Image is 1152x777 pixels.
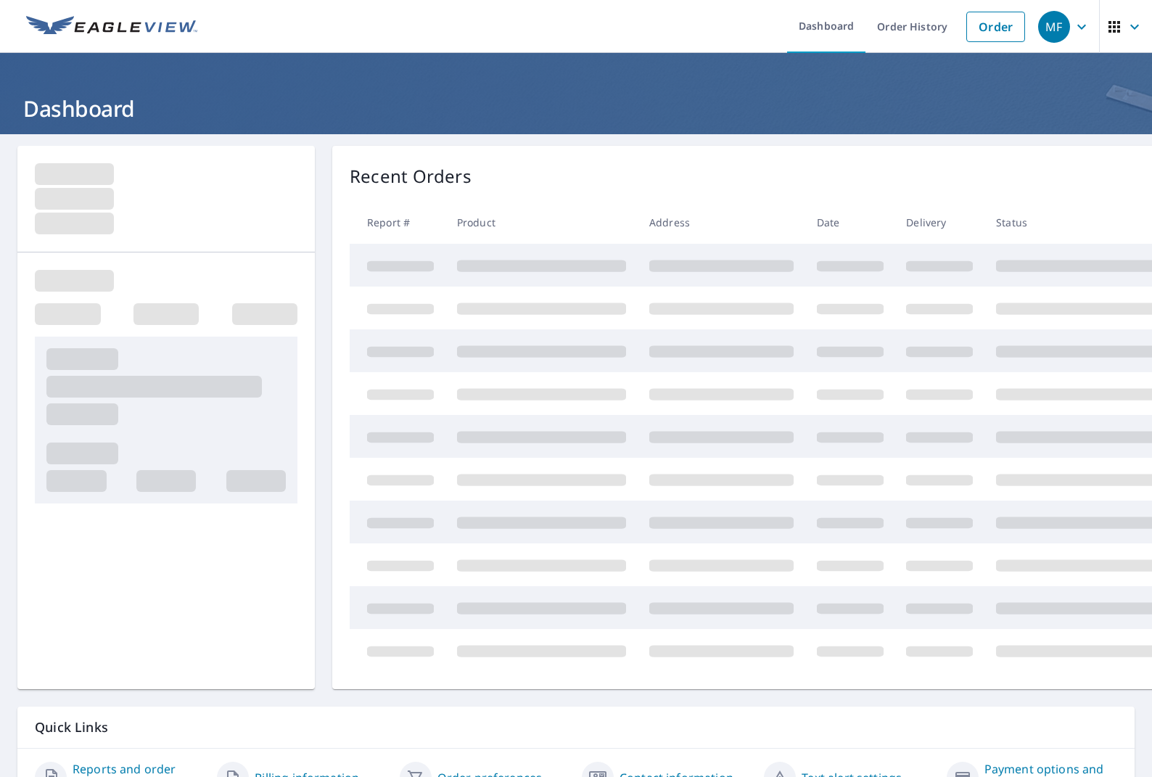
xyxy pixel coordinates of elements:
[894,201,984,244] th: Delivery
[35,718,1117,736] p: Quick Links
[805,201,895,244] th: Date
[445,201,638,244] th: Product
[350,163,472,189] p: Recent Orders
[26,16,197,38] img: EV Logo
[350,201,445,244] th: Report #
[17,94,1135,123] h1: Dashboard
[638,201,805,244] th: Address
[1038,11,1070,43] div: MF
[966,12,1025,42] a: Order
